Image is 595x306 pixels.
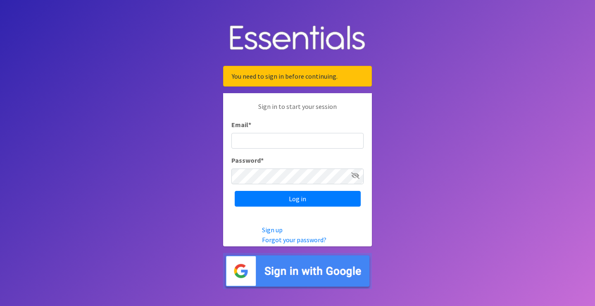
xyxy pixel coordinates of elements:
[262,236,326,244] a: Forgot your password?
[261,156,264,164] abbr: required
[223,66,372,87] div: You need to sign in before continuing.
[223,253,372,289] img: Sign in with Google
[262,226,283,234] a: Sign up
[248,120,251,129] abbr: required
[231,155,264,165] label: Password
[223,17,372,60] img: Human Essentials
[231,101,364,120] p: Sign in to start your session
[231,120,251,130] label: Email
[235,191,361,207] input: Log in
